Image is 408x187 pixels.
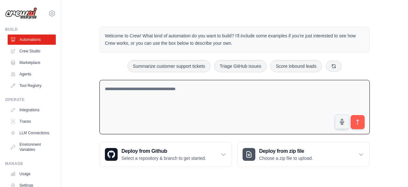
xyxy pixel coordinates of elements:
[8,69,56,79] a: Agents
[127,60,210,72] button: Summarize customer support tickets
[214,60,266,72] button: Triage GitHub issues
[5,161,56,166] div: Manage
[105,32,364,47] p: Welcome to Crew! What kind of automation do you want to build? I'll include some examples if you'...
[8,139,56,155] a: Environment Variables
[376,156,408,187] iframe: Chat Widget
[8,81,56,91] a: Tool Registry
[5,97,56,102] div: Operate
[8,116,56,127] a: Traces
[8,128,56,138] a: LLM Connections
[8,58,56,68] a: Marketplace
[5,27,56,32] div: Build
[8,169,56,179] a: Usage
[270,60,322,72] button: Score inbound leads
[121,147,206,155] h3: Deploy from Github
[5,7,37,19] img: Logo
[8,105,56,115] a: Integrations
[8,46,56,56] a: Crew Studio
[259,155,313,161] p: Choose a zip file to upload.
[8,35,56,45] a: Automations
[259,147,313,155] h3: Deploy from zip file
[121,155,206,161] p: Select a repository & branch to get started.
